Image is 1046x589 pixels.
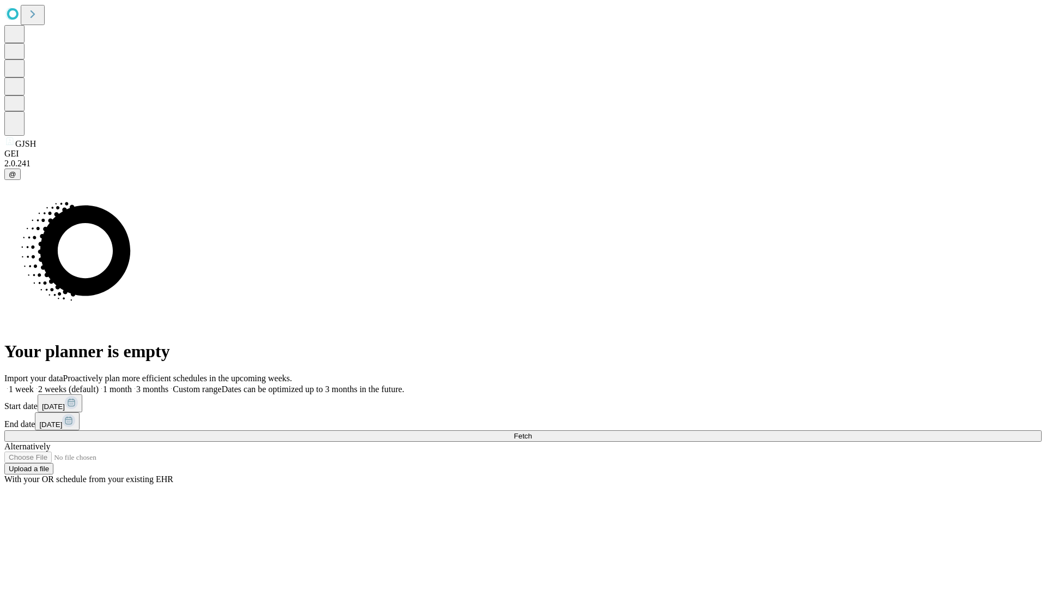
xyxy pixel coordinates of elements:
span: 3 months [136,384,168,394]
span: [DATE] [42,402,65,411]
button: @ [4,169,21,180]
span: 2 weeks (default) [38,384,99,394]
button: [DATE] [38,394,82,412]
span: Dates can be optimized up to 3 months in the future. [222,384,404,394]
div: Start date [4,394,1042,412]
span: 1 week [9,384,34,394]
span: With your OR schedule from your existing EHR [4,474,173,484]
span: Proactively plan more efficient schedules in the upcoming weeks. [63,374,292,383]
span: Alternatively [4,442,50,451]
span: Fetch [514,432,532,440]
span: [DATE] [39,420,62,429]
button: Fetch [4,430,1042,442]
div: 2.0.241 [4,159,1042,169]
span: @ [9,170,16,178]
button: Upload a file [4,463,53,474]
button: [DATE] [35,412,80,430]
span: Custom range [173,384,221,394]
span: Import your data [4,374,63,383]
div: GEI [4,149,1042,159]
span: GJSH [15,139,36,148]
span: 1 month [103,384,132,394]
h1: Your planner is empty [4,341,1042,362]
div: End date [4,412,1042,430]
